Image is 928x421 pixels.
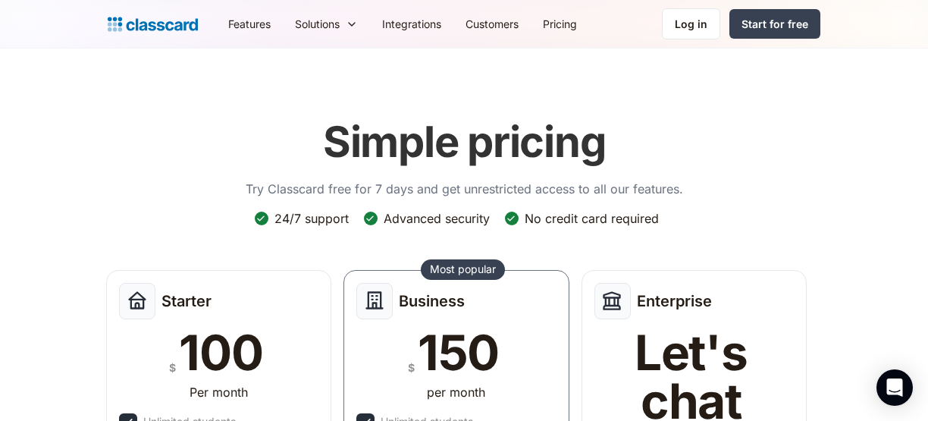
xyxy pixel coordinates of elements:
[179,328,262,377] div: 100
[729,9,820,39] a: Start for free
[190,383,248,401] div: Per month
[453,7,531,41] a: Customers
[370,7,453,41] a: Integrations
[430,262,496,277] div: Most popular
[408,358,415,377] div: $
[274,210,349,227] div: 24/7 support
[161,292,212,310] h2: Starter
[741,16,808,32] div: Start for free
[108,14,198,35] a: home
[418,328,499,377] div: 150
[525,210,659,227] div: No credit card required
[427,383,485,401] div: per month
[637,292,712,310] h2: Enterprise
[876,369,913,406] div: Open Intercom Messenger
[399,292,465,310] h2: Business
[295,16,340,32] div: Solutions
[662,8,720,39] a: Log in
[675,16,707,32] div: Log in
[531,7,589,41] a: Pricing
[246,180,683,198] p: Try Classcard free for 7 days and get unrestricted access to all our features.
[323,117,606,168] h1: Simple pricing
[216,7,283,41] a: Features
[169,358,176,377] div: $
[283,7,370,41] div: Solutions
[384,210,490,227] div: Advanced security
